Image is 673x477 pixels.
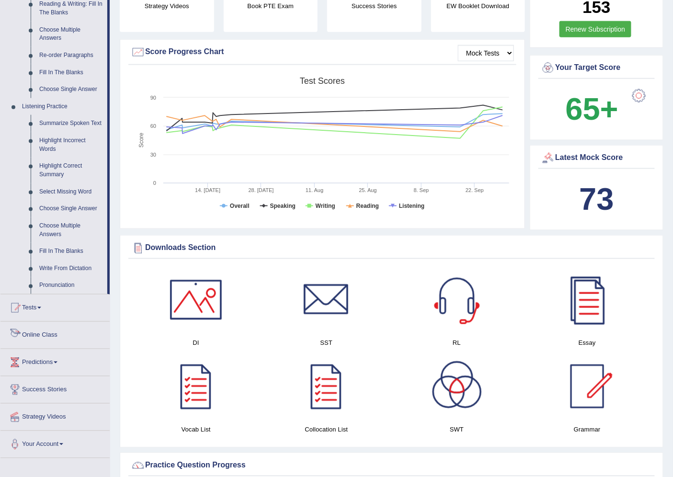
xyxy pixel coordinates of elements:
[136,425,256,435] h4: Vocab List
[266,425,387,435] h4: Collocation List
[0,349,110,373] a: Predictions
[327,1,422,11] h4: Success Stories
[35,200,107,217] a: Choose Single Answer
[266,338,387,348] h4: SST
[541,61,652,75] div: Your Target Score
[224,1,318,11] h4: Book PTE Exam
[466,187,484,193] tspan: 22. Sep
[0,376,110,400] a: Success Stories
[230,203,250,209] tspan: Overall
[300,76,345,86] tspan: Test scores
[35,277,107,295] a: Pronunciation
[35,81,107,98] a: Choose Single Answer
[399,203,424,209] tspan: Listening
[316,203,335,209] tspan: Writing
[18,98,107,115] a: Listening Practice
[35,243,107,260] a: Fill In The Blanks
[195,187,220,193] tspan: 14. [DATE]
[0,295,110,318] a: Tests
[527,338,648,348] h4: Essay
[131,241,652,255] div: Downloads Section
[131,45,514,59] div: Score Progress Chart
[414,187,429,193] tspan: 8. Sep
[150,95,156,101] text: 90
[35,64,107,81] a: Fill In The Blanks
[35,115,107,132] a: Summarize Spoken Text
[35,260,107,277] a: Write From Dictation
[35,22,107,47] a: Choose Multiple Answers
[136,338,256,348] h4: DI
[566,91,618,126] b: 65+
[0,404,110,428] a: Strategy Videos
[150,123,156,129] text: 60
[559,21,632,37] a: Renew Subscription
[35,47,107,64] a: Re-order Paragraphs
[527,425,648,435] h4: Grammar
[35,217,107,243] a: Choose Multiple Answers
[0,322,110,346] a: Online Class
[0,431,110,455] a: Your Account
[579,182,614,216] b: 73
[270,203,296,209] tspan: Speaking
[306,187,323,193] tspan: 11. Aug
[120,1,214,11] h4: Strategy Videos
[35,132,107,158] a: Highlight Incorrect Words
[131,458,652,473] div: Practice Question Progress
[153,180,156,186] text: 0
[541,151,652,165] div: Latest Mock Score
[35,183,107,201] a: Select Missing Word
[397,338,517,348] h4: RL
[150,152,156,158] text: 30
[138,133,145,148] tspan: Score
[249,187,274,193] tspan: 28. [DATE]
[356,203,379,209] tspan: Reading
[35,158,107,183] a: Highlight Correct Summary
[431,1,525,11] h4: EW Booklet Download
[397,425,517,435] h4: SWT
[359,187,376,193] tspan: 25. Aug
